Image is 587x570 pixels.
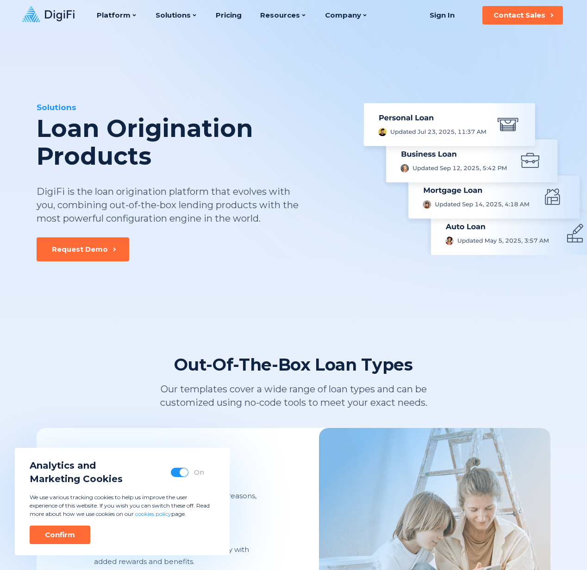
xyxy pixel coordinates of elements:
[94,544,258,568] div: Convenient purchasing power, typically with added rewards and benefits.
[174,354,412,375] div: Out-Of-The-Box Loan Types
[45,530,75,539] div: Confirm
[37,185,300,225] div: DigiFi is the loan origination platform that evolves with you, combining out-of-the-box lending p...
[37,102,348,113] div: Solutions
[482,6,563,25] button: Contact Sales
[122,383,465,409] div: Our templates cover a wide range of loan types and can be customized using no-code tools to meet ...
[37,115,348,170] div: Loan Origination Products
[135,510,171,517] a: cookies policy
[68,446,258,460] div: Consumer Unsecured
[194,468,204,477] div: On
[493,11,545,20] div: Contact Sales
[418,6,466,25] a: Sign In
[30,493,215,518] p: We use various tracking cookies to help us improve the user experience of this website. If you wi...
[30,526,90,544] button: Confirm
[30,459,123,472] span: Analytics and
[52,245,108,254] div: Request Demo
[37,237,129,261] button: Request Demo
[30,472,123,486] span: Marketing Cookies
